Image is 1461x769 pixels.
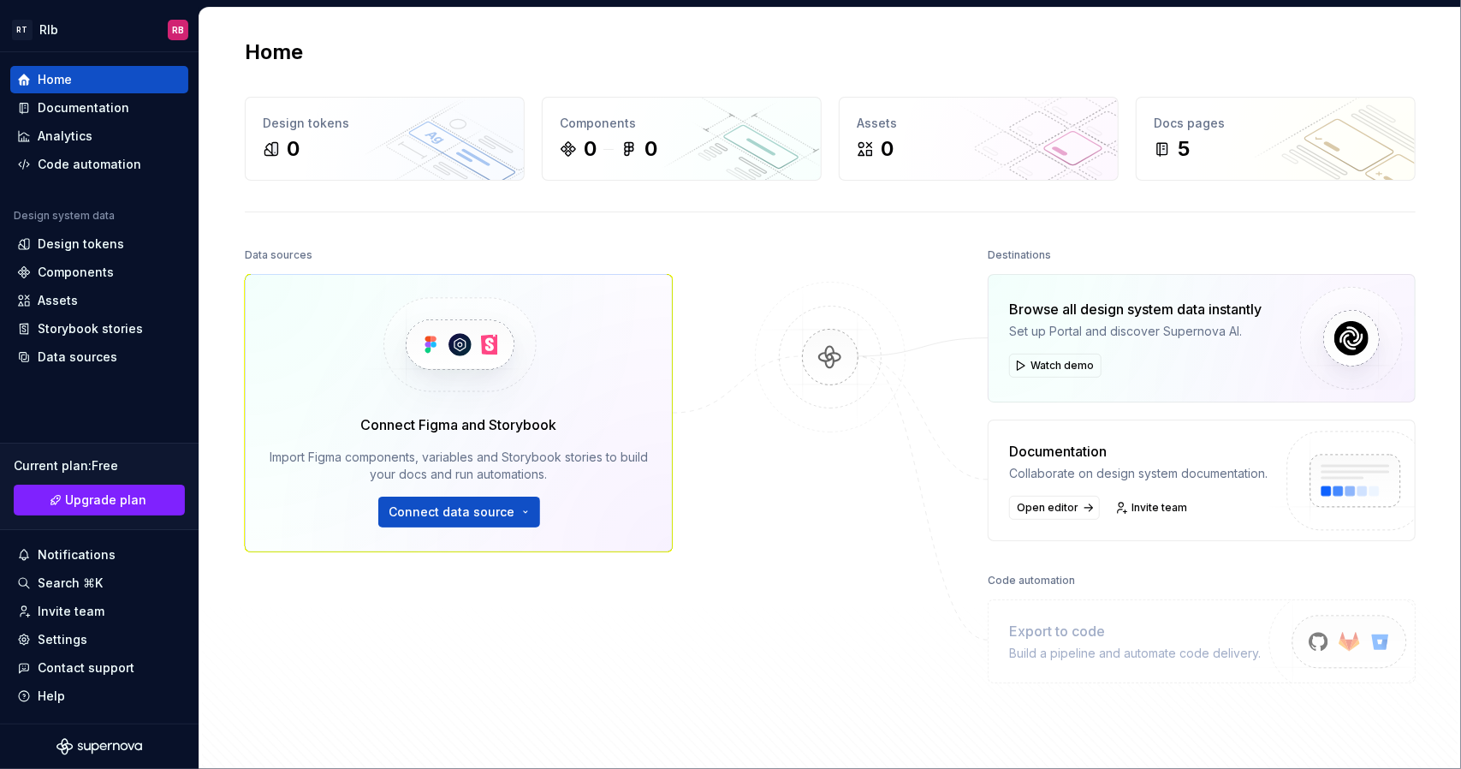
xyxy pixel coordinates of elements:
div: Design tokens [263,115,507,132]
div: Rlb [39,21,58,39]
div: RT [12,20,33,40]
a: Upgrade plan [14,485,185,516]
button: Search ⌘K [10,569,188,597]
div: Contact support [38,659,134,677]
button: RTRlbRB [3,11,195,48]
div: Documentation [38,99,129,116]
a: Data sources [10,343,188,371]
div: 5 [1178,135,1190,163]
a: Assets0 [839,97,1119,181]
div: Documentation [1009,441,1268,462]
a: Documentation [10,94,188,122]
div: Data sources [38,349,117,366]
span: Connect data source [389,504,515,521]
div: RB [172,23,184,37]
a: Components [10,259,188,286]
span: Open editor [1017,501,1078,515]
div: Current plan : Free [14,457,185,474]
a: Docs pages5 [1136,97,1416,181]
span: Upgrade plan [66,492,147,509]
span: Invite team [1131,501,1187,515]
div: 0 [287,135,300,163]
div: Set up Portal and discover Supernova AI. [1009,323,1262,340]
button: Contact support [10,654,188,682]
span: Watch demo [1030,359,1094,373]
div: 0 [644,135,657,163]
div: Browse all design system data instantly [1009,299,1262,319]
a: Design tokens0 [245,97,525,181]
div: Connect Figma and Storybook [361,414,557,435]
div: Design system data [14,209,115,223]
h2: Home [245,39,303,66]
div: Build a pipeline and automate code delivery. [1009,645,1261,662]
button: Notifications [10,541,188,569]
a: Open editor [1009,496,1100,520]
div: Code automation [988,569,1075,593]
div: Storybook stories [38,320,143,337]
div: Assets [857,115,1101,132]
div: Invite team [38,603,104,620]
button: Help [10,683,188,710]
div: Components [560,115,804,132]
a: Invite team [10,598,188,625]
div: 0 [881,135,894,163]
a: Home [10,66,188,93]
button: Watch demo [1009,354,1102,378]
div: Import Figma components, variables and Storybook stories to build your docs and run automations. [270,449,648,483]
div: Home [38,71,72,88]
div: Settings [38,631,87,648]
div: Code automation [38,156,141,173]
a: Assets [10,287,188,314]
button: Connect data source [378,497,540,528]
a: Analytics [10,122,188,150]
div: Export to code [1009,621,1261,641]
a: Settings [10,626,188,653]
div: Design tokens [38,235,124,253]
div: Destinations [988,243,1051,267]
a: Design tokens [10,230,188,258]
svg: Supernova Logo [56,738,142,755]
div: Notifications [38,546,116,563]
div: 0 [584,135,597,163]
a: Invite team [1110,496,1195,520]
div: Assets [38,292,78,309]
div: Collaborate on design system documentation. [1009,465,1268,482]
div: Search ⌘K [38,575,103,592]
div: Analytics [38,128,92,145]
div: Docs pages [1154,115,1398,132]
div: Components [38,264,114,281]
a: Code automation [10,151,188,178]
a: Components00 [542,97,822,181]
div: Data sources [245,243,312,267]
div: Help [38,688,65,705]
a: Storybook stories [10,315,188,343]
